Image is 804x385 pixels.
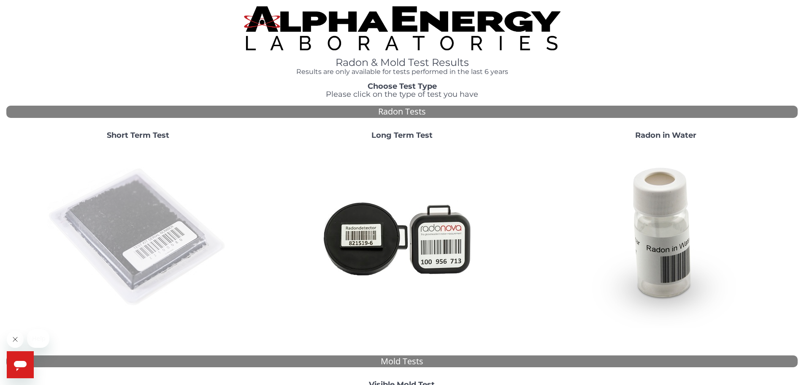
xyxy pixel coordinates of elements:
h4: Results are only available for tests performed in the last 6 years [244,68,560,76]
span: Please click on the type of test you have [326,90,478,99]
strong: Short Term Test [107,131,169,140]
h1: Radon & Mold Test Results [244,57,560,68]
iframe: Message from company [27,329,49,348]
img: Radtrak2vsRadtrak3.jpg [311,147,493,328]
img: RadoninWater.jpg [575,147,756,328]
strong: Radon in Water [635,131,696,140]
div: Radon Tests [6,106,798,118]
strong: Choose Test Type [368,82,437,91]
iframe: Button to launch messaging window [7,351,34,378]
img: ShortTerm.jpg [47,147,229,328]
div: Mold Tests [6,355,798,368]
img: TightCrop.jpg [244,6,560,50]
iframe: Close message [7,331,24,348]
strong: Long Term Test [371,131,433,140]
